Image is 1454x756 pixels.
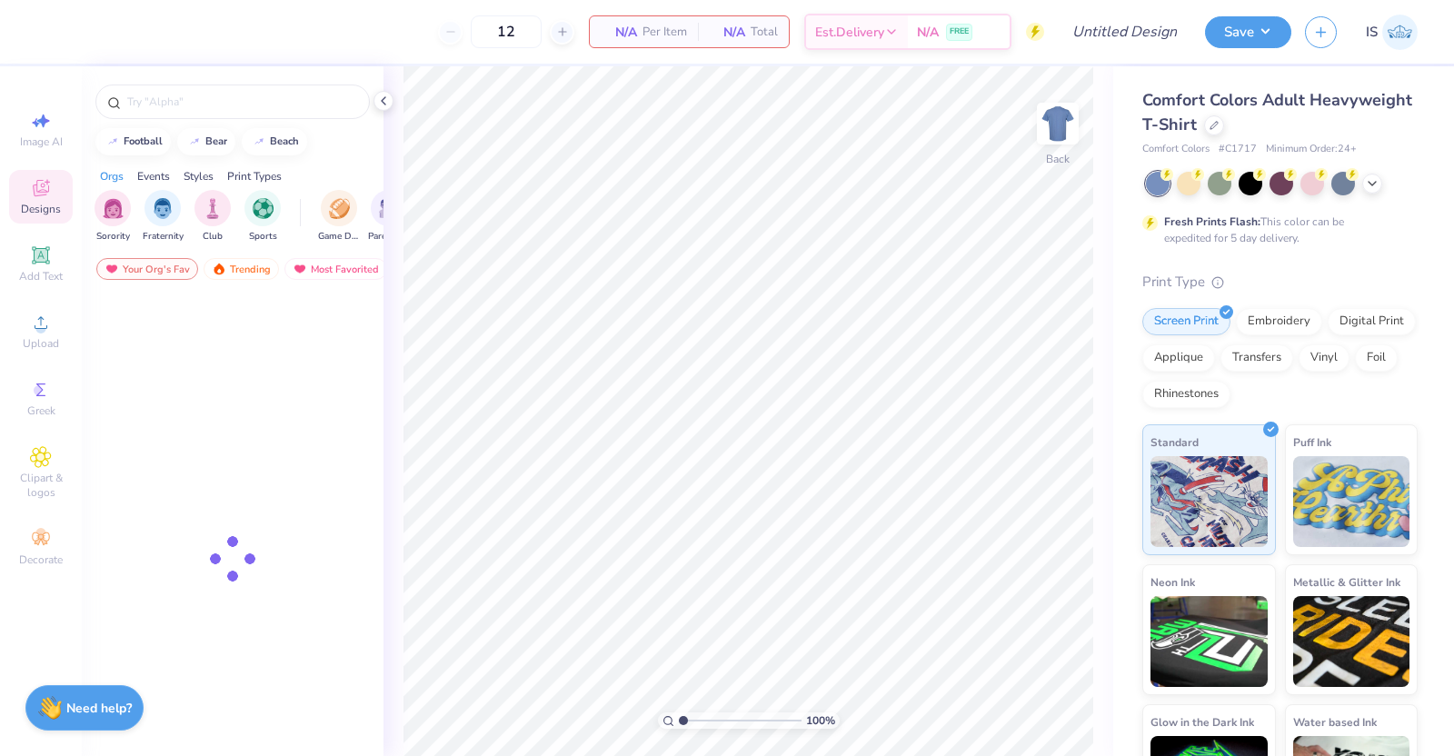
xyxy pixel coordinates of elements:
span: N/A [917,23,939,42]
span: Decorate [19,552,63,567]
span: Fraternity [143,230,184,244]
img: Standard [1150,456,1268,547]
div: Print Types [227,168,282,184]
button: beach [242,128,307,155]
button: filter button [368,190,410,244]
img: trend_line.gif [105,136,120,147]
img: Isaiah Swanson [1382,15,1418,50]
div: Applique [1142,344,1215,372]
button: filter button [143,190,184,244]
button: bear [177,128,235,155]
img: Back [1040,105,1076,142]
div: filter for Game Day [318,190,360,244]
button: filter button [244,190,281,244]
div: Screen Print [1142,308,1230,335]
div: football [124,136,163,146]
button: football [95,128,171,155]
img: Sorority Image [103,198,124,219]
span: Upload [23,336,59,351]
span: IS [1366,22,1378,43]
img: trending.gif [212,263,226,275]
span: Parent's Weekend [368,230,410,244]
div: Vinyl [1299,344,1349,372]
div: Digital Print [1328,308,1416,335]
div: filter for Sorority [95,190,131,244]
button: filter button [95,190,131,244]
span: Per Item [642,23,687,42]
span: 100 % [806,712,835,729]
button: filter button [318,190,360,244]
strong: Need help? [66,700,132,717]
img: Metallic & Glitter Ink [1293,596,1410,687]
input: Try "Alpha" [125,93,358,111]
div: Rhinestones [1142,381,1230,408]
img: most_fav.gif [293,263,307,275]
div: Trending [204,258,279,280]
div: filter for Sports [244,190,281,244]
div: filter for Fraternity [143,190,184,244]
span: Add Text [19,269,63,283]
div: Styles [184,168,214,184]
span: Game Day [318,230,360,244]
span: Puff Ink [1293,433,1331,452]
div: bear [205,136,227,146]
span: FREE [950,25,969,38]
img: Fraternity Image [153,198,173,219]
span: Total [751,23,778,42]
button: filter button [194,190,231,244]
input: – – [471,15,542,48]
span: N/A [709,23,745,42]
span: Sorority [96,230,130,244]
div: Most Favorited [284,258,387,280]
img: Club Image [203,198,223,219]
input: Untitled Design [1058,14,1191,50]
div: Events [137,168,170,184]
a: IS [1366,15,1418,50]
div: Transfers [1220,344,1293,372]
div: Back [1046,151,1070,167]
div: Your Org's Fav [96,258,198,280]
img: Sports Image [253,198,274,219]
span: Greek [27,403,55,418]
span: Club [203,230,223,244]
img: most_fav.gif [105,263,119,275]
strong: Fresh Prints Flash: [1164,214,1260,229]
span: Est. Delivery [815,23,884,42]
span: Glow in the Dark Ink [1150,712,1254,731]
span: Minimum Order: 24 + [1266,142,1357,157]
img: Game Day Image [329,198,350,219]
div: This color can be expedited for 5 day delivery. [1164,214,1388,246]
span: N/A [601,23,637,42]
div: Embroidery [1236,308,1322,335]
img: Neon Ink [1150,596,1268,687]
span: Neon Ink [1150,572,1195,592]
span: Comfort Colors Adult Heavyweight T-Shirt [1142,89,1412,135]
div: filter for Club [194,190,231,244]
img: Puff Ink [1293,456,1410,547]
span: Standard [1150,433,1199,452]
span: Designs [21,202,61,216]
span: # C1717 [1219,142,1257,157]
span: Image AI [20,134,63,149]
span: Sports [249,230,277,244]
div: Print Type [1142,272,1418,293]
img: Parent's Weekend Image [379,198,400,219]
span: Metallic & Glitter Ink [1293,572,1400,592]
img: trend_line.gif [187,136,202,147]
button: Save [1205,16,1291,48]
span: Water based Ink [1293,712,1377,731]
div: Orgs [100,168,124,184]
span: Comfort Colors [1142,142,1210,157]
span: Clipart & logos [9,471,73,500]
img: trend_line.gif [252,136,266,147]
div: beach [270,136,299,146]
div: filter for Parent's Weekend [368,190,410,244]
div: Foil [1355,344,1398,372]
